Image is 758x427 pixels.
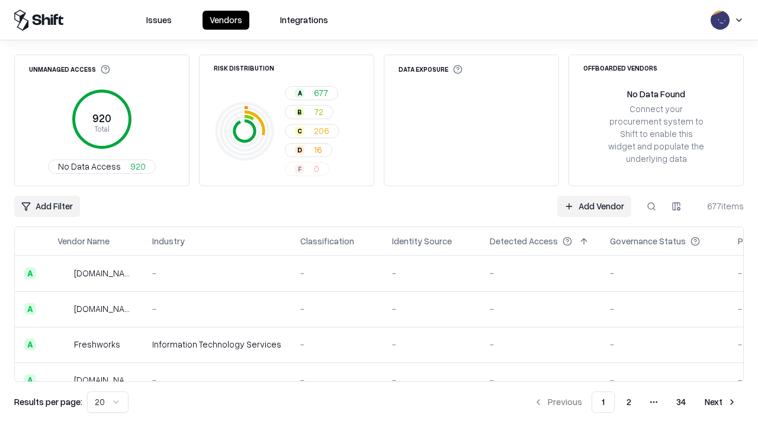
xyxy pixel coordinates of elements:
div: Risk Distribution [214,65,274,71]
div: - [490,302,591,315]
span: 920 [130,160,146,173]
tspan: 920 [92,111,111,125]
span: 16 [314,144,322,156]
div: - [610,302,719,315]
img: Freshworks [57,339,69,350]
div: - [152,374,281,386]
div: - [152,302,281,315]
div: Vendor Name [57,235,110,247]
div: - [490,338,591,350]
button: No Data Access920 [48,160,156,174]
img: primesec.co.il [57,303,69,315]
div: Governance Status [610,235,686,247]
div: A [24,339,36,350]
button: B72 [285,105,333,119]
div: - [610,267,719,279]
div: [DOMAIN_NAME] [74,374,133,386]
div: Freshworks [74,338,120,350]
div: - [490,374,591,386]
div: - [300,267,373,279]
img: intrado.com [57,267,69,279]
button: 34 [667,391,695,413]
span: 72 [314,106,323,118]
div: Industry [152,235,185,247]
tspan: Total [94,124,110,133]
span: No Data Access [58,160,121,173]
span: 206 [314,125,329,137]
img: wixanswers.com [57,374,69,386]
button: 1 [592,391,615,413]
button: Next [698,391,744,413]
div: D [295,145,304,155]
div: Connect your procurement system to Shift to enable this widget and populate the underlying data [607,103,705,165]
div: - [610,374,719,386]
div: - [300,338,373,350]
div: B [295,107,304,117]
div: - [392,267,471,279]
div: [DOMAIN_NAME] [74,267,133,279]
div: A [24,374,36,386]
div: - [392,302,471,315]
button: Add Filter [14,196,80,217]
button: Issues [139,11,179,30]
div: - [152,267,281,279]
div: - [392,374,471,386]
span: 677 [314,87,328,99]
button: Vendors [203,11,249,30]
div: No Data Found [627,88,685,100]
div: - [490,267,591,279]
div: Classification [300,235,354,247]
div: - [610,338,719,350]
button: Integrations [273,11,335,30]
div: - [392,338,471,350]
div: Identity Source [392,235,452,247]
div: Data Exposure [399,65,462,74]
div: Offboarded Vendors [583,65,657,71]
div: Unmanaged Access [29,65,110,74]
div: A [295,88,304,98]
nav: pagination [526,391,744,413]
div: - [300,302,373,315]
a: Add Vendor [557,196,631,217]
button: C206 [285,124,339,138]
div: 677 items [696,200,744,212]
div: C [295,126,304,136]
div: Information Technology Services [152,338,281,350]
p: Results per page: [14,396,82,408]
div: - [300,374,373,386]
button: 2 [617,391,641,413]
button: D16 [285,143,332,157]
button: A677 [285,86,338,100]
div: Detected Access [490,235,558,247]
div: A [24,303,36,315]
div: [DOMAIN_NAME] [74,302,133,315]
div: A [24,267,36,279]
